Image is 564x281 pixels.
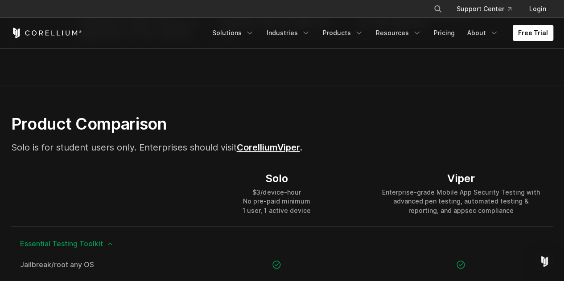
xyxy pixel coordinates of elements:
[378,188,544,215] div: Enterprise-grade Mobile App Security Testing with advanced pen testing, automated testing & repor...
[20,240,544,247] span: Essential Testing Toolkit
[513,25,553,41] a: Free Trial
[462,25,504,41] a: About
[423,1,553,17] div: Navigation Menu
[428,25,460,41] a: Pricing
[277,142,302,153] span: .
[261,25,316,41] a: Industries
[277,142,300,153] a: Viper
[11,114,167,134] span: Product Comparison
[371,25,427,41] a: Resources
[207,25,259,41] a: Solutions
[207,25,553,41] div: Navigation Menu
[522,1,553,17] a: Login
[243,172,310,185] div: Solo
[449,1,519,17] a: Support Center
[430,1,446,17] button: Search
[20,261,176,268] a: Jailbreak/root any OS
[11,142,277,153] span: Solo is for student users only. Enterprises should visit
[378,172,544,185] div: Viper
[11,28,82,38] a: Corellium Home
[317,25,369,41] a: Products
[237,142,277,153] a: Corellium
[534,251,555,272] div: Open Intercom Messenger
[243,188,310,215] div: $3/device-hour No pre-paid minimum 1 user, 1 active device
